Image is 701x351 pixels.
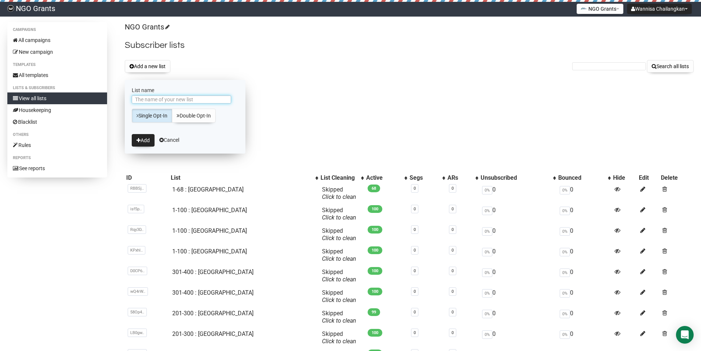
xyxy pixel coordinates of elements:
a: Click to clean [322,235,356,242]
li: Templates [7,60,107,69]
span: 100 [368,288,382,295]
td: 0 [479,224,557,245]
td: 0 [557,183,612,204]
li: Others [7,130,107,139]
a: 0 [414,330,416,335]
a: Cancel [159,137,179,143]
a: Housekeeping [7,104,107,116]
a: All campaigns [7,34,107,46]
span: Rqy3D.. [128,225,146,234]
td: 0 [479,245,557,266]
a: 0 [452,227,454,232]
th: Segs: No sort applied, activate to apply an ascending sort [408,173,446,183]
span: Skipped [322,330,356,345]
span: Skipped [322,248,356,262]
li: Campaigns [7,25,107,34]
a: 301-400 : [GEOGRAPHIC_DATA] [172,289,254,296]
a: NGO Grants [125,22,169,31]
td: 0 [479,327,557,348]
a: Single Opt-In [132,109,172,123]
span: Skipped [322,268,356,283]
span: 0% [482,207,492,215]
th: Delete: No sort applied, sorting is disabled [659,173,694,183]
th: Hide: No sort applied, sorting is disabled [612,173,637,183]
a: 0 [452,207,454,211]
span: 0% [560,330,570,339]
span: 0% [482,248,492,256]
th: List Cleaning: No sort applied, activate to apply an ascending sort [319,173,365,183]
div: Segs [410,174,439,182]
a: Double Opt-In [172,109,216,123]
th: ID: No sort applied, sorting is disabled [125,173,170,183]
td: 0 [557,286,612,307]
span: 100 [368,205,382,213]
button: Add [132,134,155,147]
img: 2.png [581,6,587,11]
a: See reports [7,162,107,174]
span: D0CP6.. [128,267,147,275]
span: RBBSj.. [128,184,146,193]
a: 1-100 : [GEOGRAPHIC_DATA] [172,207,247,214]
li: Lists & subscribers [7,84,107,92]
td: 0 [557,204,612,224]
a: Rules [7,139,107,151]
a: 0 [414,268,416,273]
span: 0% [560,186,570,194]
input: The name of your new list [132,95,231,103]
th: List: No sort applied, activate to apply an ascending sort [169,173,319,183]
a: Click to clean [322,317,356,324]
a: 0 [452,186,454,191]
td: 0 [479,204,557,224]
th: Bounced: No sort applied, activate to apply an ascending sort [557,173,612,183]
td: 0 [557,245,612,266]
th: Active: No sort applied, activate to apply an ascending sort [365,173,408,183]
span: 0% [482,310,492,318]
a: View all lists [7,92,107,104]
div: Active [366,174,401,182]
a: 0 [414,310,416,315]
label: List name [132,87,238,94]
td: 0 [557,307,612,327]
a: 201-300 : [GEOGRAPHIC_DATA] [172,310,254,317]
span: 100 [368,246,382,254]
a: 0 [414,289,416,294]
a: 301-400 : [GEOGRAPHIC_DATA] [172,268,254,275]
div: Delete [661,174,692,182]
a: 0 [452,330,454,335]
a: 0 [452,310,454,315]
button: NGO Grants [577,4,623,14]
span: 0% [482,227,492,236]
th: ARs: No sort applied, activate to apply an ascending sort [446,173,479,183]
div: Hide [613,174,636,182]
span: 0% [560,310,570,318]
div: Unsubscribed [481,174,549,182]
span: wQ4rW.. [128,287,148,296]
span: Skipped [322,207,356,221]
span: 100 [368,226,382,234]
div: ID [126,174,168,182]
span: Skipped [322,186,356,200]
button: Wannisa Chailangkan [627,4,692,14]
span: 99 [368,308,380,316]
th: Unsubscribed: No sort applied, activate to apply an ascending sort [479,173,557,183]
a: Click to clean [322,338,356,345]
span: 0% [482,289,492,298]
div: Edit [639,174,658,182]
a: Click to clean [322,276,356,283]
a: 1-68 : [GEOGRAPHIC_DATA] [172,186,244,193]
td: 0 [479,183,557,204]
td: 0 [557,266,612,286]
span: KPxhl.. [128,246,145,255]
span: 100 [368,267,382,275]
span: 0% [482,330,492,339]
button: Add a new list [125,60,170,73]
span: 0% [482,268,492,277]
span: Skipped [322,310,356,324]
a: New campaign [7,46,107,58]
td: 0 [479,286,557,307]
a: 0 [414,248,416,253]
span: 0% [560,207,570,215]
a: All templates [7,69,107,81]
a: 1-100 : [GEOGRAPHIC_DATA] [172,227,247,234]
span: 0% [560,227,570,236]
